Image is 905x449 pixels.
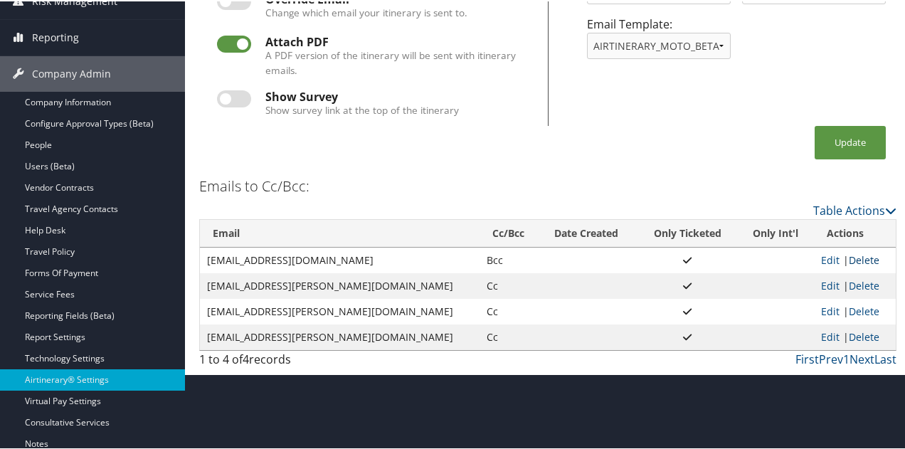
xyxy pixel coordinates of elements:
a: Delete [849,278,879,291]
td: | [814,272,896,297]
h3: Emails to Cc/Bcc: [199,175,309,195]
td: | [814,297,896,323]
a: 1 [843,350,850,366]
th: Only Int'l: activate to sort column ascending [738,218,814,246]
span: 4 [243,350,249,366]
td: [EMAIL_ADDRESS][PERSON_NAME][DOMAIN_NAME] [200,297,480,323]
th: Email: activate to sort column ascending [200,218,480,246]
a: Last [874,350,896,366]
a: Next [850,350,874,366]
td: | [814,246,896,272]
a: First [795,350,819,366]
a: Prev [819,350,843,366]
th: Actions [814,218,896,246]
td: Cc [480,272,541,297]
a: Edit [821,303,840,317]
div: Show Survey [265,89,530,102]
td: Cc [480,323,541,349]
td: [EMAIL_ADDRESS][PERSON_NAME][DOMAIN_NAME] [200,323,480,349]
div: Email Template: [581,14,736,69]
th: Cc/Bcc: activate to sort column ascending [480,218,541,246]
th: Date Created: activate to sort column ascending [541,218,637,246]
a: Table Actions [813,201,896,217]
a: Delete [849,303,879,317]
label: Change which email your itinerary is sent to. [265,4,467,19]
span: Reporting [32,19,79,54]
td: [EMAIL_ADDRESS][DOMAIN_NAME] [200,246,480,272]
td: [EMAIL_ADDRESS][PERSON_NAME][DOMAIN_NAME] [200,272,480,297]
span: Company Admin [32,55,111,90]
a: Edit [821,252,840,265]
td: | [814,323,896,349]
a: Delete [849,252,879,265]
a: Edit [821,278,840,291]
label: Show survey link at the top of the itinerary [265,102,459,116]
a: Delete [849,329,879,342]
a: Edit [821,329,840,342]
button: Update [815,125,886,158]
td: Bcc [480,246,541,272]
th: Only Ticketed: activate to sort column ascending [637,218,738,246]
div: Attach PDF [265,34,530,47]
label: A PDF version of the itinerary will be sent with itinerary emails. [265,47,530,76]
td: Cc [480,297,541,323]
div: 1 to 4 of records [199,349,365,374]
